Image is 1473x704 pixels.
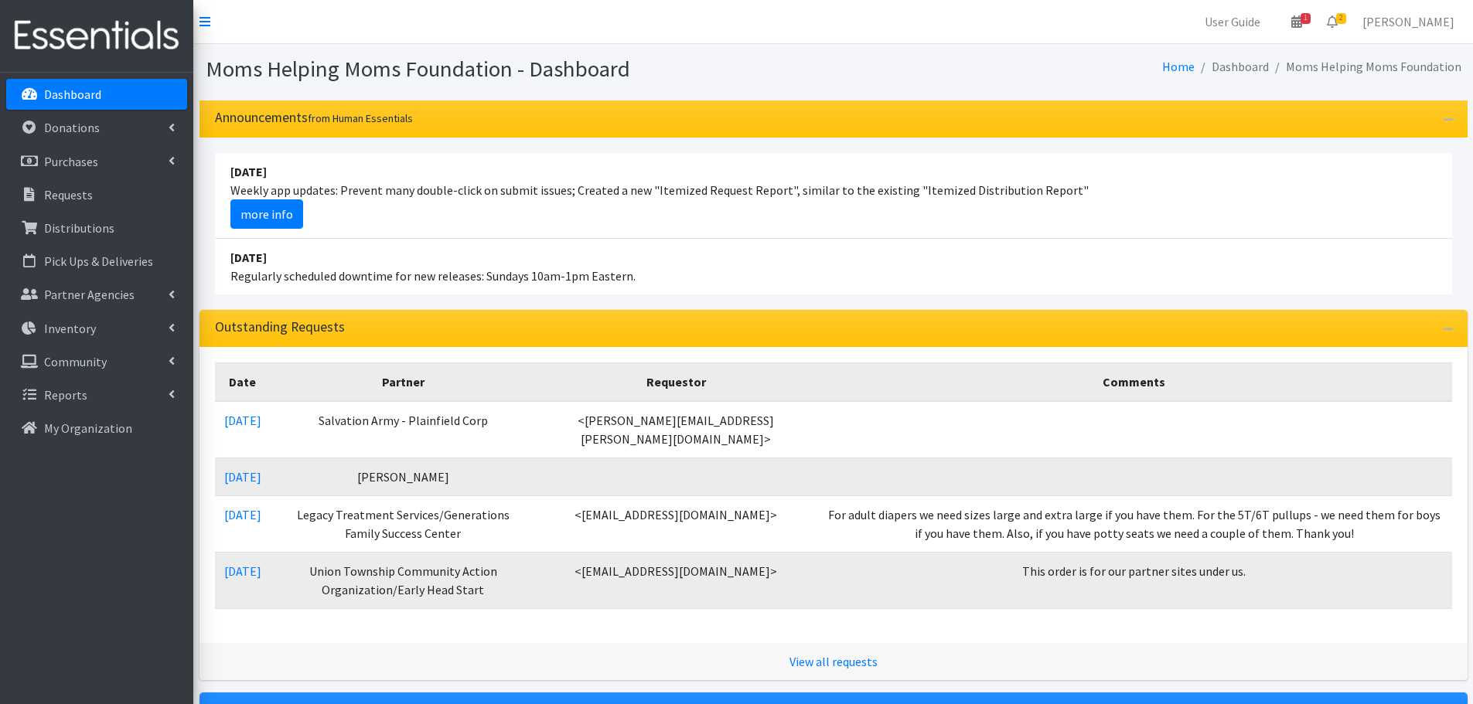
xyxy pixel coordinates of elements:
td: Legacy Treatment Services/Generations Family Success Center [271,495,536,552]
p: Donations [44,120,100,135]
a: [PERSON_NAME] [1350,6,1467,37]
th: Requestor [536,362,817,401]
li: Weekly app updates: Prevent many double-click on submit issues; Created a new "Itemized Request R... [215,153,1452,239]
a: [DATE] [224,469,261,485]
th: Comments [817,362,1452,401]
h1: Moms Helping Moms Foundation - Dashboard [206,56,828,83]
p: Distributions [44,220,114,236]
td: Salvation Army - Plainfield Corp [271,401,536,458]
a: [DATE] [224,413,261,428]
h3: Announcements [215,110,413,126]
a: more info [230,199,303,229]
a: Pick Ups & Deliveries [6,246,187,277]
a: Community [6,346,187,377]
td: <[PERSON_NAME][EMAIL_ADDRESS][PERSON_NAME][DOMAIN_NAME]> [536,401,817,458]
a: Donations [6,112,187,143]
a: Home [1162,59,1195,74]
strong: [DATE] [230,250,267,265]
p: Purchases [44,154,98,169]
a: User Guide [1192,6,1273,37]
a: Reports [6,379,187,410]
p: Requests [44,187,93,202]
th: Date [215,362,271,401]
img: HumanEssentials [6,10,187,62]
a: My Organization [6,413,187,444]
a: Requests [6,179,187,210]
a: View all requests [789,654,878,669]
span: 2 [1336,13,1346,24]
p: Community [44,354,107,369]
span: 1 [1301,13,1311,24]
td: <[EMAIL_ADDRESS][DOMAIN_NAME]> [536,552,817,608]
small: from Human Essentials [308,111,413,125]
a: Partner Agencies [6,279,187,310]
td: Union Township Community Action Organization/Early Head Start [271,552,536,608]
td: <[EMAIL_ADDRESS][DOMAIN_NAME]> [536,495,817,552]
td: For adult diapers we need sizes large and extra large if you have them. For the 5T/6T pullups - w... [817,495,1452,552]
td: [PERSON_NAME] [271,457,536,495]
li: Regularly scheduled downtime for new releases: Sundays 10am-1pm Eastern. [215,239,1452,294]
td: This order is for our partner sites under us. [817,552,1452,608]
p: Partner Agencies [44,287,135,302]
h3: Outstanding Requests [215,319,345,335]
li: Moms Helping Moms Foundation [1269,56,1461,78]
th: Partner [271,362,536,401]
a: 1 [1279,6,1314,37]
p: Pick Ups & Deliveries [44,253,153,269]
p: Dashboard [44,87,101,102]
p: Reports [44,387,87,403]
a: Distributions [6,213,187,243]
a: Inventory [6,313,187,344]
a: [DATE] [224,507,261,522]
strong: [DATE] [230,164,267,179]
a: 2 [1314,6,1350,37]
a: Dashboard [6,79,187,110]
a: [DATE] [224,563,261,579]
li: Dashboard [1195,56,1269,78]
p: Inventory [44,321,96,336]
a: Purchases [6,146,187,177]
p: My Organization [44,420,132,436]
